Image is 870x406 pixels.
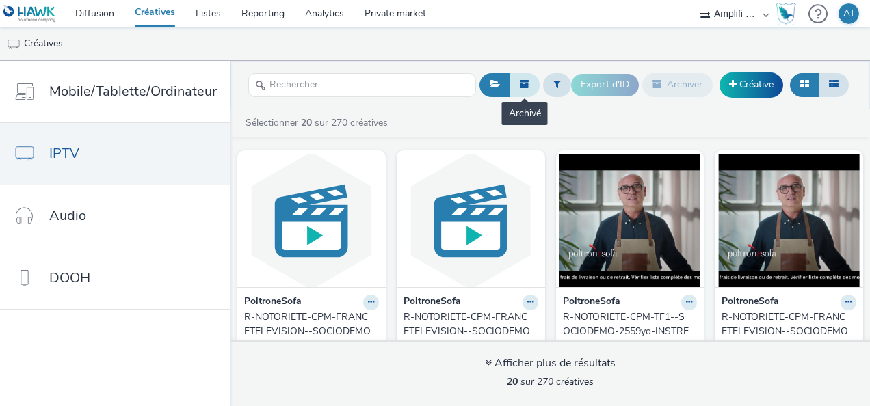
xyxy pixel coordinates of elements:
[244,295,302,310] strong: PoltroneSofa
[248,73,476,97] input: Rechercher...
[507,375,594,388] span: sur 270 créatives
[49,81,217,101] span: Mobile/Tablette/Ordinateur
[722,310,851,352] div: R-NOTORIETE-CPM-FRANCETELEVISION--SOCIODEMO-2559yo-INSTREAM-1x1-TV-15s-P-INSTREAM-1x1-W35Promo-$4...
[843,3,855,24] div: AT
[7,38,21,51] img: tv
[485,355,616,371] div: Afficher plus de résultats
[563,310,692,352] div: R-NOTORIETE-CPM-TF1--SOCIODEMO-2559yo-INSTREAM-1x1-TV-15s-P-INSTREAM-1x1-W35Store-$427404871$STORE
[404,310,533,352] div: R-NOTORIETE-CPM-FRANCETELEVISION--SOCIODEMO-2559yo-INSTREAM-1x1-TV-15s-P-INSTREAM-1x1-W35Promo-$4...
[559,154,701,287] img: R-NOTORIETE-CPM-TF1--SOCIODEMO-2559yo-INSTREAM-1x1-TV-15s-P-INSTREAM-1x1-W35Store-$427404871$STOR...
[563,295,620,310] strong: PoltroneSofa
[776,3,796,25] img: Hawk Academy
[722,295,779,310] strong: PoltroneSofa
[244,310,379,352] a: R-NOTORIETE-CPM-FRANCETELEVISION--SOCIODEMO-2559yo-INSTREAM-1x1-TV-15s-P-INSTREAM-1x1-W35STORE-$4...
[563,310,698,352] a: R-NOTORIETE-CPM-TF1--SOCIODEMO-2559yo-INSTREAM-1x1-TV-15s-P-INSTREAM-1x1-W35Store-$427404871$STORE
[244,310,373,352] div: R-NOTORIETE-CPM-FRANCETELEVISION--SOCIODEMO-2559yo-INSTREAM-1x1-TV-15s-P-INSTREAM-1x1-W35STORE-$4...
[722,310,856,352] a: R-NOTORIETE-CPM-FRANCETELEVISION--SOCIODEMO-2559yo-INSTREAM-1x1-TV-15s-P-INSTREAM-1x1-W35Promo-$4...
[400,154,542,287] img: R-NOTORIETE-CPM-FRANCETELEVISION--SOCIODEMO-2559yo-INSTREAM-1x1-TV-15s-P-INSTREAM-1x1-W35Promo-$4...
[776,3,802,25] a: Hawk Academy
[404,295,461,310] strong: PoltroneSofa
[404,310,538,352] a: R-NOTORIETE-CPM-FRANCETELEVISION--SOCIODEMO-2559yo-INSTREAM-1x1-TV-15s-P-INSTREAM-1x1-W35Promo-$4...
[790,73,819,96] button: Grille
[819,73,849,96] button: Liste
[49,206,86,226] span: Audio
[718,154,860,287] img: R-NOTORIETE-CPM-FRANCETELEVISION--SOCIODEMO-2559yo-INSTREAM-1x1-TV-15s-P-INSTREAM-1x1-W35Promo-$4...
[3,5,56,23] img: undefined Logo
[241,154,382,287] img: R-NOTORIETE-CPM-FRANCETELEVISION--SOCIODEMO-2559yo-INSTREAM-1x1-TV-15s-P-INSTREAM-1x1-W35STORE-$4...
[720,72,783,97] a: Créative
[49,268,90,288] span: DOOH
[244,116,393,129] a: Sélectionner sur 270 créatives
[642,73,713,96] button: Archiver
[571,74,639,96] button: Export d'ID
[301,116,312,129] strong: 20
[507,375,518,388] strong: 20
[49,144,79,163] span: IPTV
